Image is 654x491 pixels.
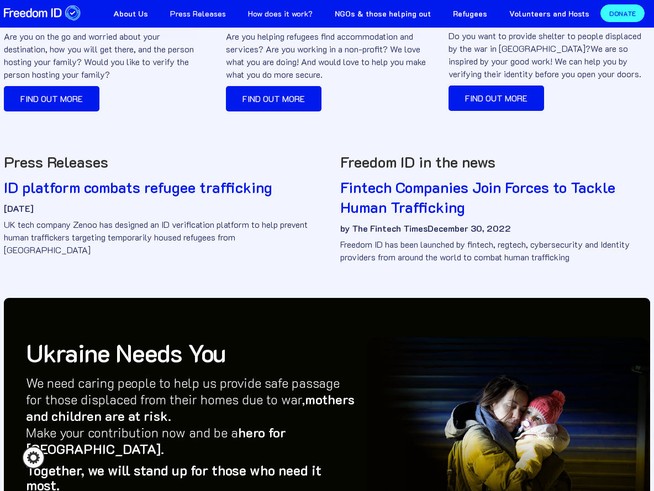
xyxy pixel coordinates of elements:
[4,152,108,172] strong: Press Releases
[340,178,650,269] a: Fintech Companies Join Forces to Tackle Human Traffickingby The Fintech TimesDecember 30, 2022Fre...
[4,30,205,81] p: Are you on the go and worried about your destination, how you will get there, and the person host...
[22,446,45,469] a: Cookie settings
[4,178,314,198] h2: ID platform combats refugee trafficking
[113,8,148,19] strong: About Us
[226,30,428,81] p: Are you helping refugees find accommodation and services? Are you working in a non-profit? We lov...
[335,8,431,19] strong: NGOs & those helping out
[340,223,650,238] div: by The Fintech TimesDecember 30, 2022
[449,29,650,80] p: Do you want to provide shelter to people displaced by the war in [GEOGRAPHIC_DATA]?We are so insp...
[4,178,314,261] a: ID platform combats refugee trafficking[DATE]UK tech company Zenoo has designed an ID verificatio...
[226,86,321,111] a: Find out more
[453,8,487,19] strong: Refugees
[509,8,589,19] strong: Volunteers and Hosts
[449,86,544,111] a: Find out more
[4,86,99,111] a: Find out more
[26,337,226,369] strong: Ukraine Needs You
[340,152,495,172] strong: Freedom ID in the news
[340,238,650,263] p: Freedom ID has been launched by fintech, regtech, cybersecurity and Identity providers from aroun...
[600,4,645,22] a: DONATE
[4,203,314,218] div: [DATE]
[4,218,314,256] p: UK tech company Zenoo has designed an ID verification platform to help prevent human traffickers ...
[340,178,650,217] h2: Fintech Companies Join Forces to Tackle Human Trafficking
[26,424,286,457] strong: hero for [GEOGRAPHIC_DATA].
[26,391,355,424] strong: mothers and children are at risk. ‍
[26,375,358,457] h3: We need caring people to help us provide safe passage for those displaced from their homes due to...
